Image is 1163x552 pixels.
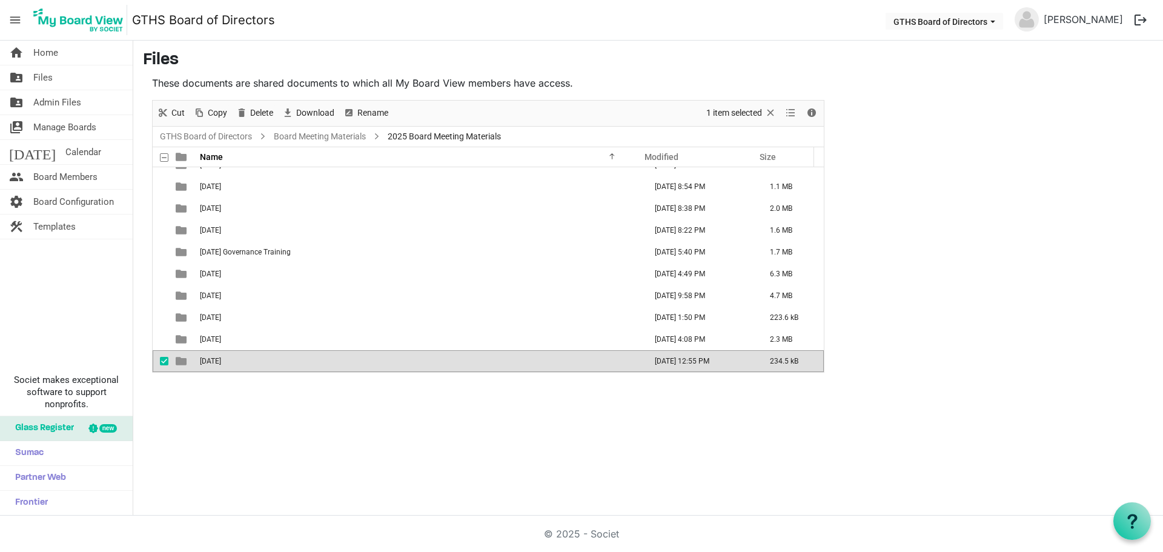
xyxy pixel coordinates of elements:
span: [DATE] [9,140,56,164]
p: These documents are shared documents to which all My Board View members have access. [152,76,824,90]
td: is template cell column header type [168,263,196,285]
span: [DATE] [200,161,221,169]
button: Download [280,105,337,121]
td: checkbox [153,328,168,350]
span: Modified [644,152,678,162]
td: 05.01.2025 is template cell column header Name [196,263,642,285]
td: 04.02.2025 Governance Training is template cell column header Name [196,241,642,263]
div: Cut [153,101,189,126]
span: Board Configuration [33,190,114,214]
span: Home [33,41,58,65]
span: Sumac [9,441,44,465]
td: 234.5 kB is template cell column header Size [757,350,824,372]
span: switch_account [9,115,24,139]
td: is template cell column header type [168,350,196,372]
button: View dropdownbutton [783,105,798,121]
td: 03.03.2025 is template cell column header Name [196,198,642,219]
td: checkbox [153,350,168,372]
span: Manage Boards [33,115,96,139]
button: Delete [234,105,276,121]
img: My Board View Logo [30,5,127,35]
div: new [99,424,117,433]
td: checkbox [153,176,168,198]
td: is template cell column header type [168,241,196,263]
a: GTHS Board of Directors [157,129,254,144]
span: Cut [170,105,186,121]
span: Frontier [9,491,48,515]
a: [PERSON_NAME] [1039,7,1128,32]
div: Details [801,101,822,126]
span: Societ makes exceptional software to support nonprofits. [5,374,127,410]
span: Rename [356,105,389,121]
span: Download [295,105,336,121]
span: Board Members [33,165,98,189]
span: [DATE] [200,357,221,365]
td: is template cell column header type [168,328,196,350]
td: checkbox [153,241,168,263]
span: [DATE] [200,226,221,234]
div: Rename [339,101,393,126]
td: is template cell column header type [168,198,196,219]
div: Clear selection [702,101,781,126]
a: GTHS Board of Directors [132,8,275,32]
td: April 08, 2025 5:40 PM column header Modified [642,241,757,263]
td: 03.10.2025 is template cell column header Name [196,219,642,241]
span: Files [33,65,53,90]
span: Size [760,152,776,162]
td: August 14, 2025 12:55 PM column header Modified [642,350,757,372]
span: construction [9,214,24,239]
td: 4.7 MB is template cell column header Size [757,285,824,307]
span: menu [4,8,27,32]
td: is template cell column header type [168,176,196,198]
span: people [9,165,24,189]
span: Name [200,152,223,162]
td: 1.6 MB is template cell column header Size [757,219,824,241]
span: [DATE] [200,204,221,213]
button: Copy [191,105,230,121]
td: February 03, 2025 8:54 PM column header Modified [642,176,757,198]
td: checkbox [153,285,168,307]
span: Partner Web [9,466,66,490]
td: checkbox [153,263,168,285]
span: Admin Files [33,90,81,115]
span: settings [9,190,24,214]
td: 02.07.2025 is template cell column header Name [196,176,642,198]
td: 07.17.2025 is template cell column header Name [196,307,642,328]
button: GTHS Board of Directors dropdownbutton [886,13,1003,30]
span: [DATE] [200,335,221,344]
td: checkbox [153,219,168,241]
td: 1.7 MB is template cell column header Size [757,241,824,263]
td: 05.23.2025 is template cell column header Name [196,285,642,307]
td: 6.3 MB is template cell column header Size [757,263,824,285]
span: Delete [249,105,274,121]
td: 1.1 MB is template cell column header Size [757,176,824,198]
button: Selection [704,105,779,121]
td: checkbox [153,307,168,328]
td: March 10, 2025 8:22 PM column header Modified [642,219,757,241]
td: 2.0 MB is template cell column header Size [757,198,824,219]
td: May 20, 2025 9:58 PM column header Modified [642,285,757,307]
td: checkbox [153,198,168,219]
span: folder_shared [9,90,24,115]
h3: Files [143,50,1153,71]
span: 2025 Board Meeting Materials [385,129,503,144]
img: no-profile-picture.svg [1015,7,1039,32]
div: Copy [189,101,231,126]
span: Glass Register [9,416,74,441]
button: Details [804,105,820,121]
td: 08.21.2025 is template cell column header Name [196,350,642,372]
span: [DATE] [200,270,221,278]
td: 2.3 MB is template cell column header Size [757,328,824,350]
td: August 05, 2025 4:08 PM column header Modified [642,328,757,350]
td: is template cell column header type [168,307,196,328]
button: logout [1128,7,1153,33]
span: [DATE] [200,313,221,322]
a: © 2025 - Societ [544,528,619,540]
td: April 29, 2025 4:49 PM column header Modified [642,263,757,285]
span: Templates [33,214,76,239]
td: is template cell column header type [168,285,196,307]
a: Board Meeting Materials [271,129,368,144]
span: Calendar [65,140,101,164]
span: [DATE] Governance Training [200,248,291,256]
td: 08.06.2025 is template cell column header Name [196,328,642,350]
